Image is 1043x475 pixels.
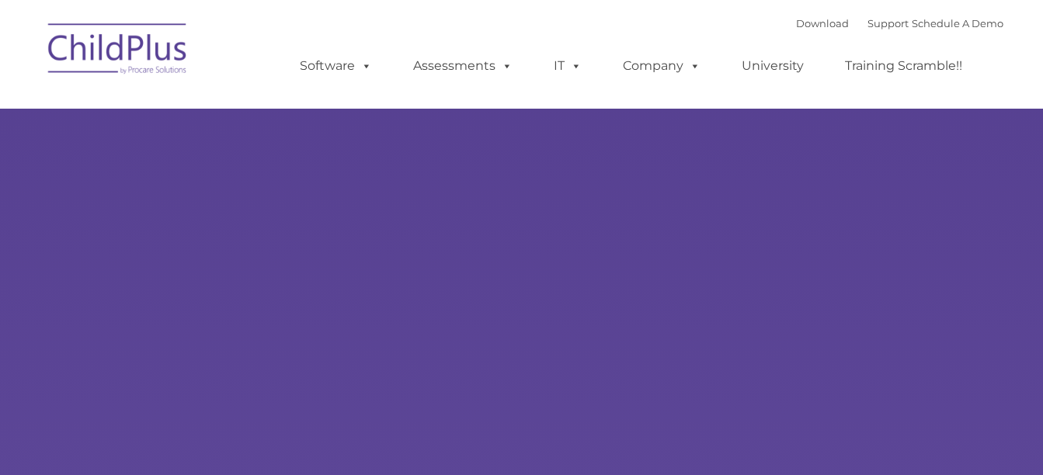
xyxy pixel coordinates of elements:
[867,17,909,29] a: Support
[726,50,819,81] a: University
[607,50,716,81] a: Company
[912,17,1003,29] a: Schedule A Demo
[796,17,1003,29] font: |
[398,50,528,81] a: Assessments
[40,12,196,90] img: ChildPlus by Procare Solutions
[284,50,388,81] a: Software
[538,50,597,81] a: IT
[796,17,849,29] a: Download
[829,50,978,81] a: Training Scramble!!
